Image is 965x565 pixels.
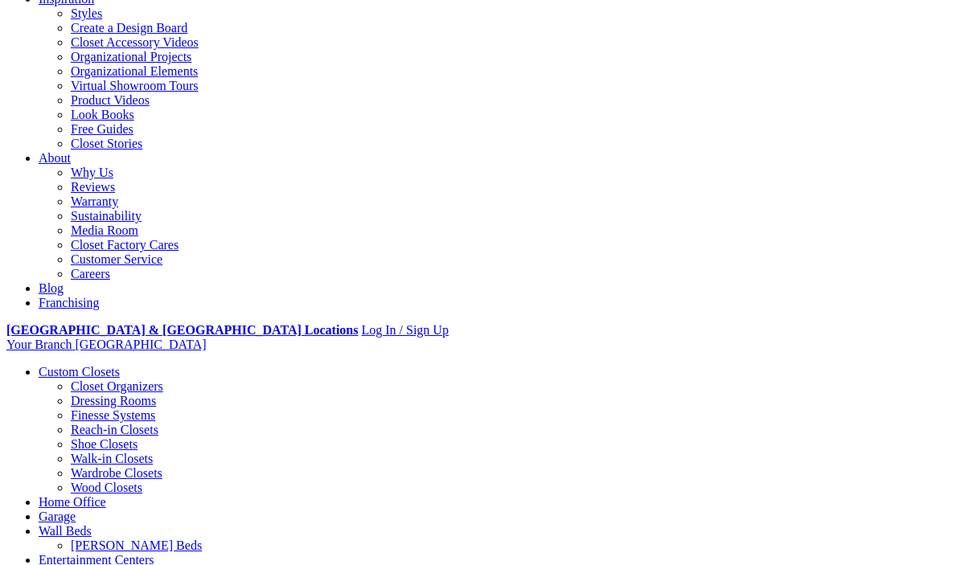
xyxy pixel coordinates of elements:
a: Wardrobe Closets [71,466,162,480]
a: Sustainability [71,209,142,223]
span: Your Branch [6,338,72,351]
a: Closet Organizers [71,379,163,393]
a: Closet Factory Cares [71,238,179,252]
a: Walk-in Closets [71,452,153,465]
a: About [39,151,71,165]
a: Wall Beds [39,524,92,538]
a: [PERSON_NAME] Beds [71,538,202,552]
a: Virtual Showroom Tours [71,79,199,92]
a: Media Room [71,223,138,237]
a: Why Us [71,166,113,179]
a: Organizational Projects [71,50,191,63]
a: Custom Closets [39,365,120,379]
a: Free Guides [71,122,133,136]
a: Home Office [39,495,106,509]
a: Log In / Sign Up [361,323,448,337]
a: Wood Closets [71,481,142,494]
a: Customer Service [71,252,162,266]
a: Warranty [71,194,118,208]
a: Careers [71,267,110,280]
a: [GEOGRAPHIC_DATA] & [GEOGRAPHIC_DATA] Locations [6,323,358,337]
a: Reviews [71,180,115,194]
a: Closet Accessory Videos [71,35,199,49]
a: Franchising [39,296,100,309]
a: Organizational Elements [71,64,198,78]
a: Create a Design Board [71,21,187,35]
a: Dressing Rooms [71,394,156,407]
a: Finesse Systems [71,408,155,422]
a: Blog [39,281,64,295]
a: Closet Stories [71,137,142,150]
a: Styles [71,6,102,20]
a: Shoe Closets [71,437,138,451]
a: Garage [39,510,76,523]
span: [GEOGRAPHIC_DATA] [75,338,206,351]
a: Reach-in Closets [71,423,158,436]
a: Product Videos [71,93,150,107]
a: Look Books [71,108,134,121]
a: Your Branch [GEOGRAPHIC_DATA] [6,338,207,351]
